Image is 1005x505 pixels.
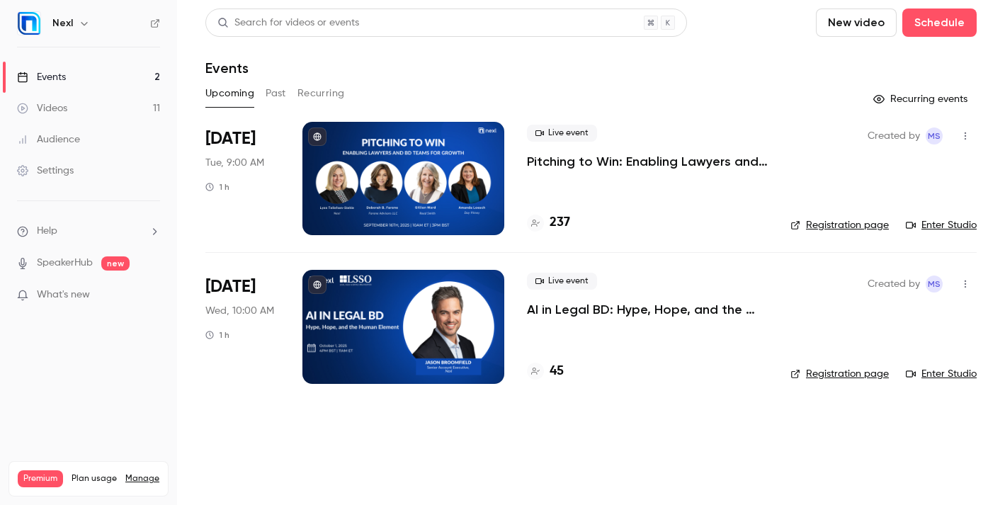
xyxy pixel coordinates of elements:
div: Videos [17,101,67,115]
span: [DATE] [205,276,256,298]
a: SpeakerHub [37,256,93,271]
h4: 45 [550,362,564,381]
button: Upcoming [205,82,254,105]
h4: 237 [550,213,570,232]
span: Wed, 10:00 AM [205,304,274,318]
span: MS [928,127,941,144]
div: Settings [17,164,74,178]
div: Search for videos or events [217,16,359,30]
button: Past [266,82,286,105]
span: MS [928,276,941,293]
span: Created by [868,276,920,293]
button: Recurring [297,82,345,105]
span: Live event [527,273,597,290]
span: Premium [18,470,63,487]
span: Melissa Strauss [926,127,943,144]
span: Help [37,224,57,239]
span: Live event [527,125,597,142]
a: Registration page [790,218,889,232]
span: Created by [868,127,920,144]
a: Pitching to Win: Enabling Lawyers and BD Teams for Growth [527,153,768,170]
span: What's new [37,288,90,302]
span: new [101,256,130,271]
a: 237 [527,213,570,232]
button: Recurring events [867,88,977,110]
a: Manage [125,473,159,484]
h6: Nexl [52,16,73,30]
div: Oct 1 Wed, 10:00 AM (America/Chicago) [205,270,280,383]
button: Schedule [902,8,977,37]
li: help-dropdown-opener [17,224,160,239]
span: Tue, 9:00 AM [205,156,264,170]
img: Nexl [18,12,40,35]
a: AI in Legal BD: Hype, Hope, and the Human Element [527,301,768,318]
span: Plan usage [72,473,117,484]
a: Enter Studio [906,367,977,381]
a: 45 [527,362,564,381]
div: 1 h [205,329,229,341]
span: [DATE] [205,127,256,150]
div: Sep 16 Tue, 9:00 AM (America/Chicago) [205,122,280,235]
span: Melissa Strauss [926,276,943,293]
div: Audience [17,132,80,147]
h1: Events [205,59,249,76]
div: Events [17,70,66,84]
a: Registration page [790,367,889,381]
a: Enter Studio [906,218,977,232]
button: New video [816,8,897,37]
div: 1 h [205,181,229,193]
